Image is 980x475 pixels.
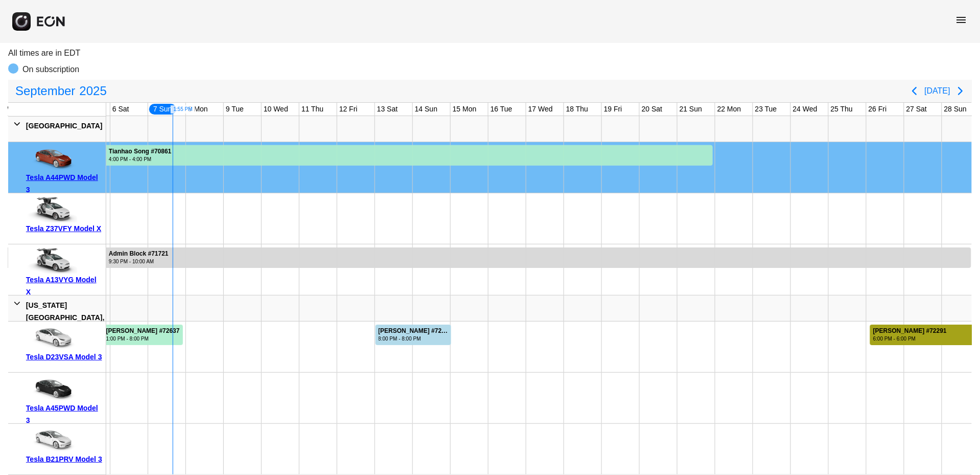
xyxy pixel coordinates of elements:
div: 17 Wed [526,103,555,116]
button: September2025 [9,81,113,101]
div: 1:00 PM - 8:00 PM [106,335,179,343]
div: Rented for 3 days by Devika Thakkar Current status is rental [96,322,183,345]
span: menu [955,14,968,26]
div: 6 Sat [110,103,131,116]
div: 28 Sun [942,103,969,116]
div: 19 Fri [602,103,624,116]
div: [PERSON_NAME] #72637 [106,327,179,335]
div: 27 Sat [904,103,929,116]
div: 9:30 PM - 10:00 AM [109,258,169,265]
div: 8:00 PM - 8:00 PM [379,335,450,343]
span: 2025 [77,81,108,101]
div: 4:00 PM - 4:00 PM [109,155,172,163]
div: 13 Sat [375,103,400,116]
div: 8 Mon [186,103,210,116]
div: Tesla D23VSA Model 3 [26,351,102,363]
img: car [26,427,77,453]
span: September [13,81,77,101]
div: [GEOGRAPHIC_DATA] [26,120,103,132]
div: 26 Fri [867,103,889,116]
div: Rented for 2 days by Isaac Struhl Current status is open [375,322,452,345]
div: 21 Sun [678,103,704,116]
div: 25 Thu [829,103,855,116]
div: 23 Tue [753,103,779,116]
img: car [26,197,77,222]
div: [US_STATE][GEOGRAPHIC_DATA], [GEOGRAPHIC_DATA] [26,299,104,336]
div: Tesla B21PRV Model 3 [26,453,102,465]
div: 10 Wed [262,103,290,116]
img: car [26,248,77,274]
div: Tianhao Song #70861 [109,148,172,155]
p: On subscription [22,63,79,76]
div: Admin Block #71721 [109,250,169,258]
div: 14 Sun [413,103,439,116]
div: Tesla Z37VFY Model X [26,222,102,235]
img: car [26,146,77,171]
div: 6:00 PM - 6:00 PM [873,335,947,343]
div: 11 Thu [299,103,325,116]
div: 15 Mon [451,103,479,116]
div: 24 Wed [791,103,820,116]
button: [DATE] [925,82,950,100]
div: 22 Mon [715,103,743,116]
img: car [26,325,77,351]
p: All times are in EDT [8,47,972,59]
div: 9 Tue [224,103,246,116]
div: 12 Fri [337,103,360,116]
div: 20 Sat [640,103,664,116]
div: [PERSON_NAME] #72220 [379,327,450,335]
div: 16 Tue [488,103,515,116]
img: car [26,376,77,402]
button: Previous page [904,81,925,101]
div: Tesla A13VYG Model X [26,274,102,298]
div: [PERSON_NAME] #72291 [873,327,947,335]
div: Tesla A44PWD Model 3 [26,171,102,196]
div: 18 Thu [564,103,590,116]
button: Next page [950,81,971,101]
div: Tesla A45PWD Model 3 [26,402,102,426]
div: 7 Sun [148,103,177,116]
